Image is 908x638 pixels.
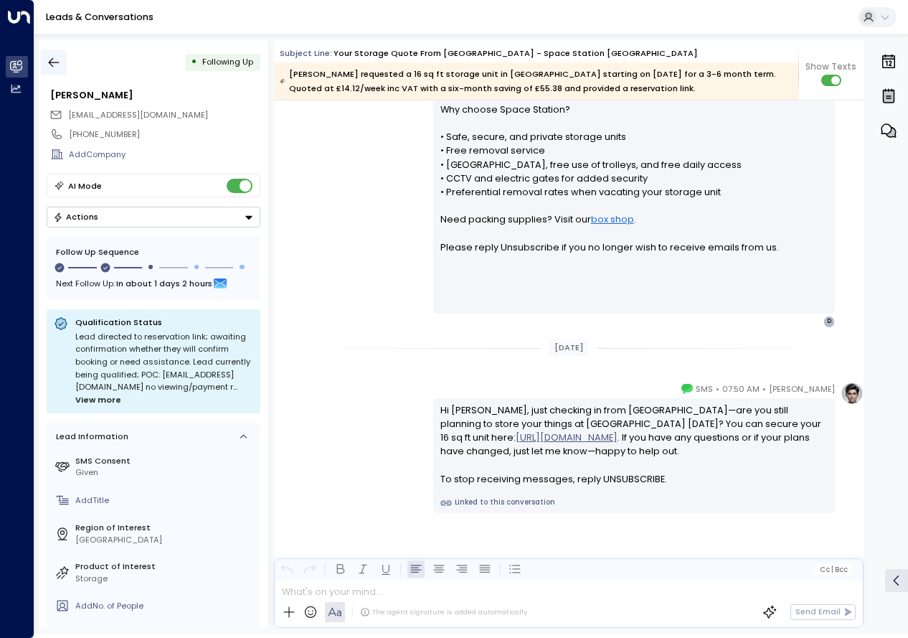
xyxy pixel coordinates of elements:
span: In about 1 days 2 hours [116,276,212,291]
span: SMS [696,382,713,396]
div: AddTitle [75,494,255,507]
button: Cc|Bcc [815,564,852,575]
span: • [762,382,766,396]
div: Follow Up Sequence [56,246,251,258]
button: Undo [278,560,295,578]
span: [EMAIL_ADDRESS][DOMAIN_NAME] [68,109,208,121]
div: Your storage quote from [GEOGRAPHIC_DATA] - Space Station [GEOGRAPHIC_DATA] [334,47,698,60]
div: Storage [75,573,255,585]
div: Hi [PERSON_NAME], just checking in from [GEOGRAPHIC_DATA]—are you still planning to store your th... [440,403,828,486]
div: [PHONE_NUMBER] [69,128,260,141]
div: [PERSON_NAME] [50,88,260,102]
a: Leads & Conversations [46,11,153,23]
a: box shop [591,212,634,226]
span: dheth_maala@yahoo.com [68,109,208,121]
div: [PERSON_NAME] requested a 16 sq ft storage unit in [GEOGRAPHIC_DATA] starting on [DATE] for a 3-6... [280,67,791,95]
div: AI Mode [68,179,102,193]
span: View more [75,394,121,407]
a: Linked to this conversation [440,497,828,509]
span: [PERSON_NAME] [769,382,835,396]
label: SMS Consent [75,455,255,467]
div: The agent signature is added automatically [360,607,527,617]
div: Lead Information [52,431,128,443]
div: AddCompany [69,149,260,161]
a: [URL][DOMAIN_NAME] [516,431,618,444]
button: Redo [301,560,318,578]
span: Following Up [202,56,253,67]
span: | [831,566,833,573]
div: Next Follow Up: [56,276,251,291]
div: AddNo. of People [75,600,255,612]
div: Button group with a nested menu [47,207,260,227]
p: Hi [PERSON_NAME], Just checking in to see if you’re ready to reserve your 16 sq ft unit at [GEOGR... [440,20,828,268]
p: Qualification Status [75,316,253,328]
span: 07:50 AM [722,382,760,396]
label: Product of Interest [75,560,255,573]
span: Cc Bcc [820,566,848,573]
div: Given [75,466,255,479]
div: Actions [53,212,98,222]
div: [DATE] [549,339,588,356]
label: Region of Interest [75,522,255,534]
span: Show Texts [805,60,856,73]
span: • [716,382,719,396]
button: Actions [47,207,260,227]
div: Lead directed to reservation link; awaiting confirmation whether they will confirm booking or nee... [75,331,253,407]
div: [GEOGRAPHIC_DATA] [75,534,255,546]
span: Subject Line: [280,47,332,59]
img: profile-logo.png [841,382,864,405]
div: D [823,316,835,327]
div: • [191,52,197,72]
